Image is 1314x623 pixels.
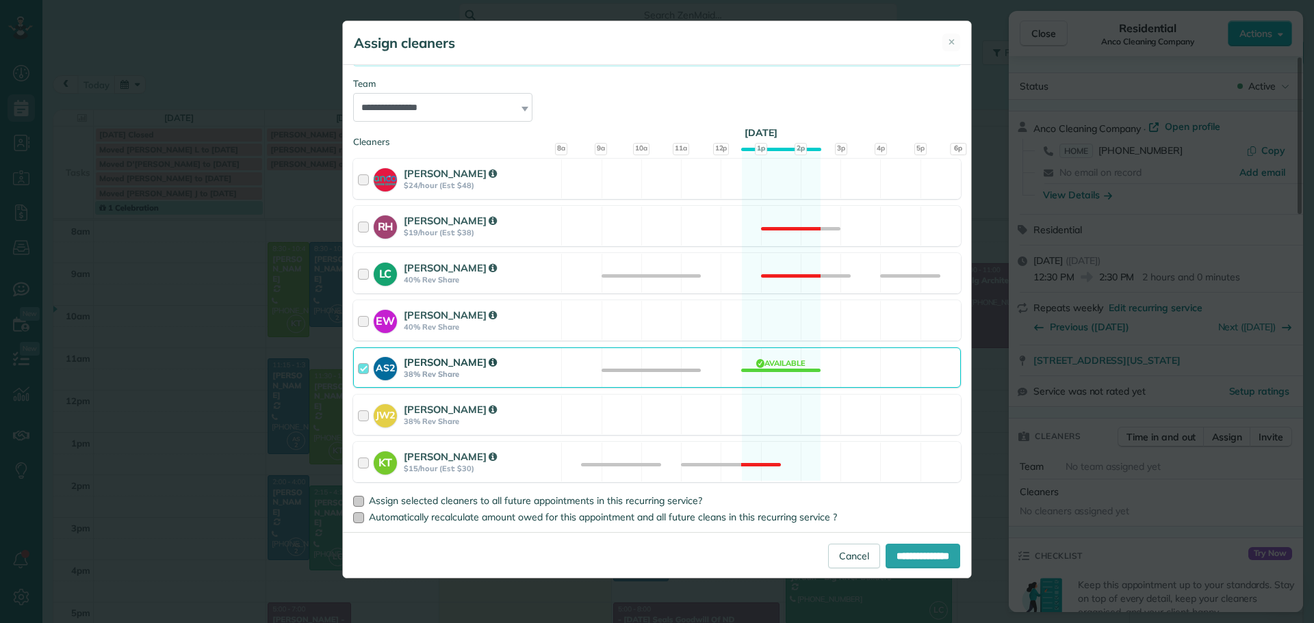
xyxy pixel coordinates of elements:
strong: KT [374,451,397,470]
strong: [PERSON_NAME] [404,214,497,227]
strong: 40% Rev Share [404,275,557,284]
span: ✕ [948,36,955,49]
a: Cancel [828,544,880,568]
strong: $24/hour (Est: $48) [404,181,557,190]
strong: 40% Rev Share [404,322,557,332]
strong: JW2 [374,404,397,423]
strong: [PERSON_NAME] [404,308,497,321]
strong: 38% Rev Share [404,416,557,426]
strong: AS2 [374,357,397,375]
span: Assign selected cleaners to all future appointments in this recurring service? [369,494,702,507]
h5: Assign cleaners [354,34,455,53]
strong: [PERSON_NAME] [404,356,497,369]
strong: [PERSON_NAME] [404,167,497,180]
strong: [PERSON_NAME] [404,450,497,463]
div: Cleaners [353,135,961,140]
strong: LC [374,263,397,282]
strong: [PERSON_NAME] [404,261,497,274]
span: Automatically recalculate amount owed for this appointment and all future cleans in this recurrin... [369,511,837,523]
strong: 38% Rev Share [404,369,557,379]
strong: [PERSON_NAME] [404,403,497,416]
strong: RH [374,215,397,235]
strong: EW [374,310,397,329]
div: Team [353,77,961,90]
strong: $19/hour (Est: $38) [404,228,557,237]
strong: $15/hour (Est: $30) [404,464,557,473]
